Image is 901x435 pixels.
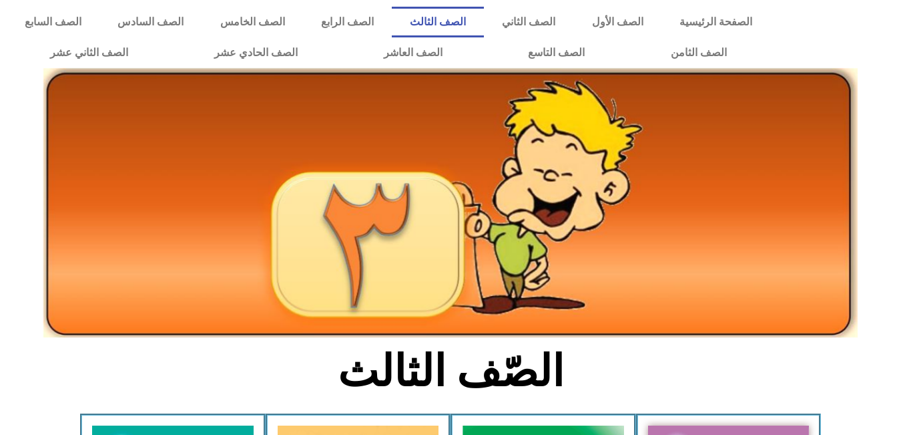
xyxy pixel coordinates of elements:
a: الصفحة الرئيسية [661,7,770,37]
a: الصف الحادي عشر [171,37,340,68]
a: الصف الثالث [392,7,484,37]
a: الصف السادس [99,7,202,37]
a: الصف الثاني [484,7,573,37]
a: الصف الرابع [303,7,392,37]
h2: الصّف الثالث [230,345,671,398]
a: الصف الثامن [628,37,770,68]
a: الصف التاسع [485,37,628,68]
a: الصف الأول [573,7,661,37]
a: الصف السابع [7,7,99,37]
a: الصف الخامس [202,7,303,37]
a: الصف العاشر [340,37,485,68]
a: الصف الثاني عشر [7,37,171,68]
